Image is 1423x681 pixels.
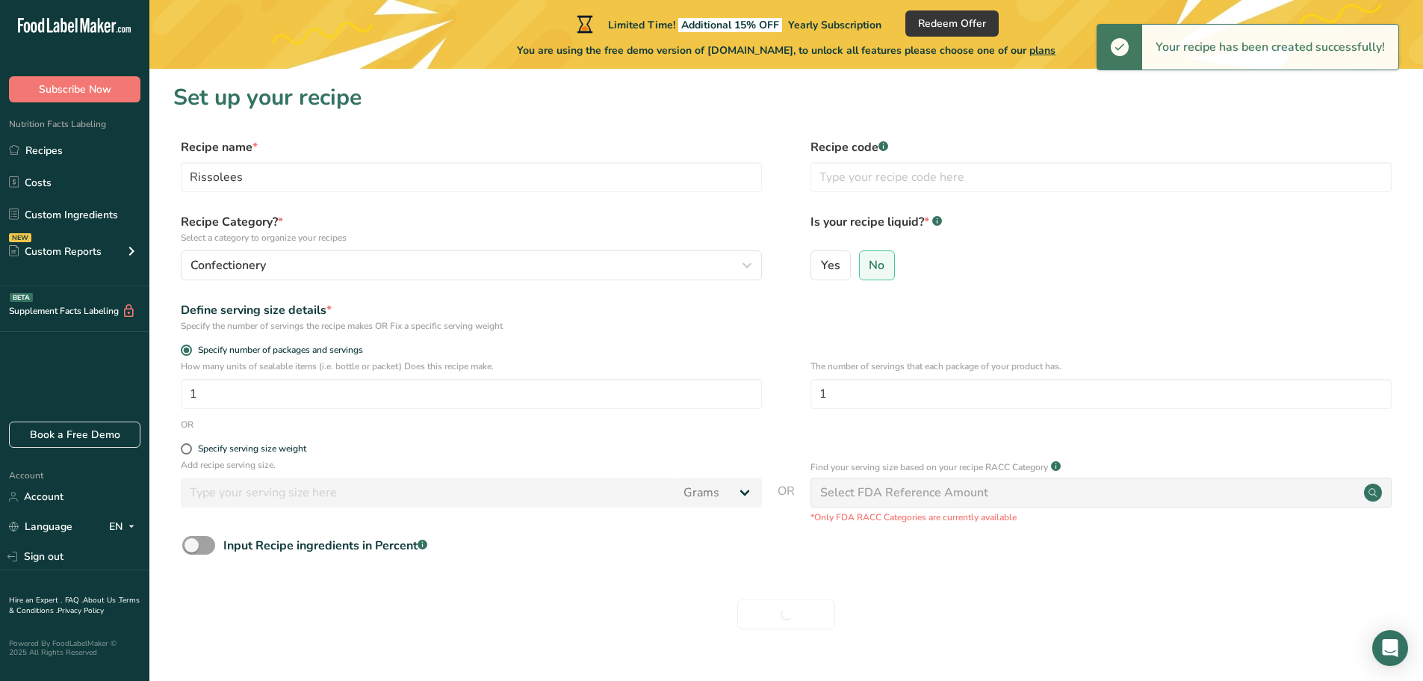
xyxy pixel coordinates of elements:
[190,256,266,274] span: Confectionery
[58,605,104,616] a: Privacy Policy
[1029,43,1055,58] span: plans
[9,639,140,657] div: Powered By FoodLabelMaker © 2025 All Rights Reserved
[810,213,1392,244] label: Is your recipe liquid?
[9,595,140,616] a: Terms & Conditions .
[9,514,72,540] a: Language
[173,81,1399,114] h1: Set up your recipe
[788,18,881,32] span: Yearly Subscription
[869,258,884,273] span: No
[181,231,762,244] p: Select a category to organize your recipes
[109,518,140,536] div: EN
[181,138,762,156] label: Recipe name
[810,138,1392,156] label: Recipe code
[65,595,83,605] a: FAQ .
[10,293,33,302] div: BETA
[810,360,1392,373] p: The number of servings that each package of your product has.
[820,484,988,502] div: Select FDA Reference Amount
[9,244,102,259] div: Custom Reports
[181,250,762,280] button: Confectionery
[9,595,62,605] a: Hire an Expert .
[9,233,31,242] div: NEW
[678,18,782,32] span: Additional 15% OFF
[181,360,762,373] p: How many units of sealable items (i.e. bottle or packet) Does this recipe make.
[181,301,762,319] div: Define serving size details
[9,422,140,448] a: Book a Free Demo
[1372,630,1408,666] div: Open Intercom Messenger
[517,43,1055,58] span: You are using the free demo version of [DOMAIN_NAME], to unlock all features please choose one of...
[181,213,762,244] label: Recipe Category?
[181,418,193,431] div: OR
[181,162,762,192] input: Type your recipe name here
[810,162,1392,192] input: Type your recipe code here
[39,81,111,97] span: Subscribe Now
[778,482,795,524] span: OR
[574,15,881,33] div: Limited Time!
[9,76,140,102] button: Subscribe Now
[181,319,762,333] div: Specify the number of servings the recipe makes OR Fix a specific serving weight
[905,10,999,37] button: Redeem Offer
[810,511,1392,524] p: *Only FDA RACC Categories are currently available
[192,345,363,356] span: Specify number of packages and servings
[181,458,762,472] p: Add recipe serving size.
[181,478,675,508] input: Type your serving size here
[198,443,306,454] div: Specify serving size weight
[810,460,1048,474] p: Find your serving size based on your recipe RACC Category
[821,258,840,273] span: Yes
[1142,25,1398,70] div: Your recipe has been created successfully!
[223,537,427,555] div: Input Recipe ingredients in Percent
[83,595,119,605] a: About Us .
[918,16,986,31] span: Redeem Offer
